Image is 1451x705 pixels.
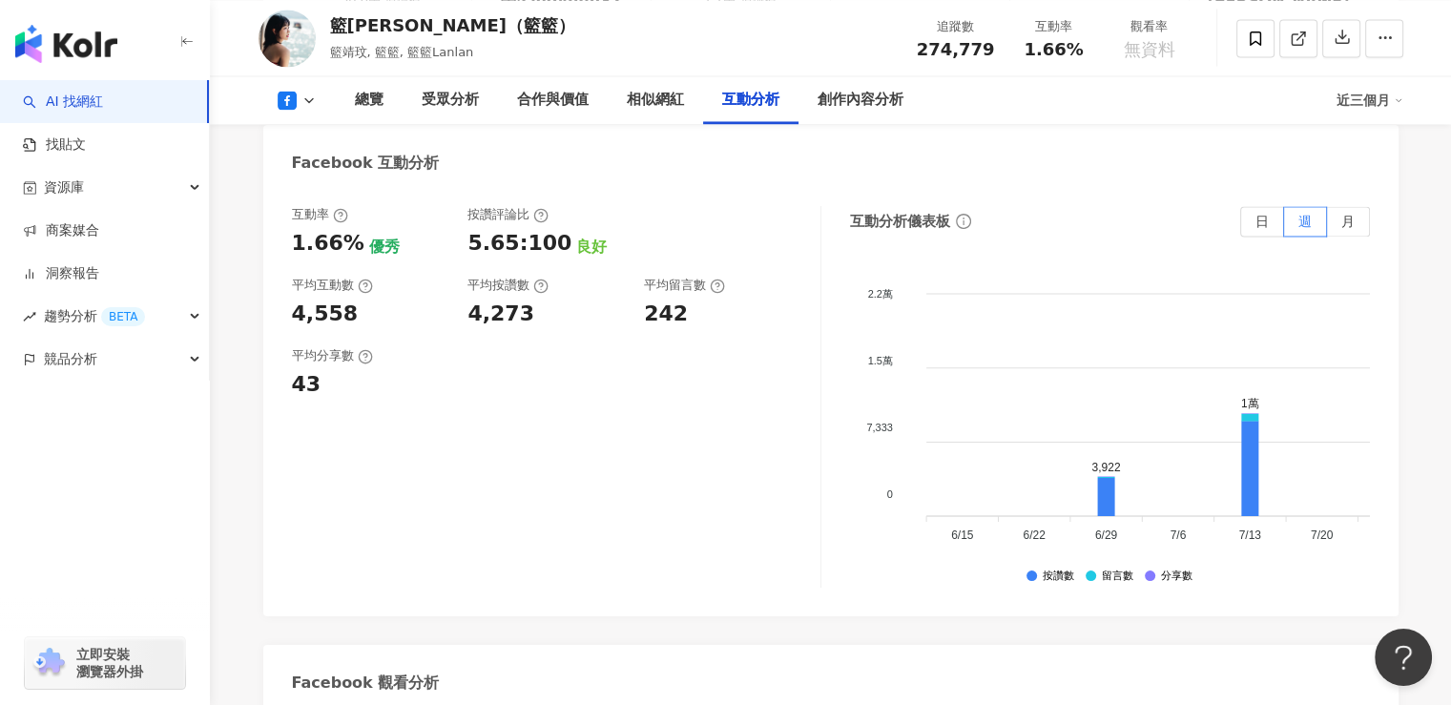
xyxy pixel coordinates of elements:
div: 相似網紅 [627,89,684,112]
tspan: 6/15 [951,529,974,542]
div: 良好 [576,237,607,258]
div: 平均互動數 [292,277,373,294]
tspan: 7/13 [1238,529,1261,542]
div: 按讚評論比 [467,206,549,223]
div: 創作內容分析 [818,89,903,112]
div: Facebook 觀看分析 [292,673,440,694]
div: 5.65:100 [467,229,571,259]
span: 趨勢分析 [44,295,145,338]
div: 近三個月 [1337,85,1403,115]
span: 週 [1298,214,1312,229]
div: 優秀 [369,237,400,258]
div: BETA [101,307,145,326]
div: 合作與價值 [517,89,589,112]
div: 互動分析 [722,89,779,112]
tspan: 0 [887,488,893,500]
img: chrome extension [31,648,68,678]
a: searchAI 找網紅 [23,93,103,112]
img: logo [15,25,117,63]
span: 274,779 [917,39,995,59]
tspan: 7/20 [1311,529,1334,542]
tspan: 6/29 [1095,529,1118,542]
tspan: 6/22 [1023,529,1046,542]
a: 洞察報告 [23,264,99,283]
span: 籃靖玟, 籃籃, 籃籃Lanlan [330,45,474,59]
div: 互動率 [292,206,348,223]
div: 總覽 [355,89,383,112]
div: 受眾分析 [422,89,479,112]
span: 資源庫 [44,166,84,209]
span: info-circle [953,211,974,232]
span: 無資料 [1124,40,1175,59]
tspan: 1.5萬 [867,355,892,366]
span: 月 [1341,214,1355,229]
div: 按讚數 [1043,570,1074,583]
a: 找貼文 [23,135,86,155]
div: 43 [292,370,321,400]
div: 觀看率 [1113,17,1186,36]
iframe: Help Scout Beacon - Open [1375,629,1432,686]
span: 日 [1255,214,1269,229]
div: 追蹤數 [917,17,995,36]
div: 互動分析儀表板 [850,212,950,232]
a: chrome extension立即安裝 瀏覽器外掛 [25,637,185,689]
a: 商案媒合 [23,221,99,240]
div: 4,273 [467,300,534,329]
div: 1.66% [292,229,364,259]
div: 平均分享數 [292,347,373,364]
div: 4,558 [292,300,359,329]
div: 242 [644,300,688,329]
div: 留言數 [1102,570,1133,583]
span: 立即安裝 瀏覽器外掛 [76,646,143,680]
div: 籃[PERSON_NAME]（籃籃） [330,13,575,37]
div: 分享數 [1161,570,1192,583]
img: KOL Avatar [259,10,316,67]
div: Facebook 互動分析 [292,153,440,174]
tspan: 7,333 [866,422,893,433]
span: rise [23,310,36,323]
div: 互動率 [1018,17,1090,36]
div: 平均按讚數 [467,277,549,294]
span: 1.66% [1024,40,1083,59]
span: 競品分析 [44,338,97,381]
tspan: 2.2萬 [867,288,892,300]
div: 平均留言數 [644,277,725,294]
tspan: 7/6 [1170,529,1186,542]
